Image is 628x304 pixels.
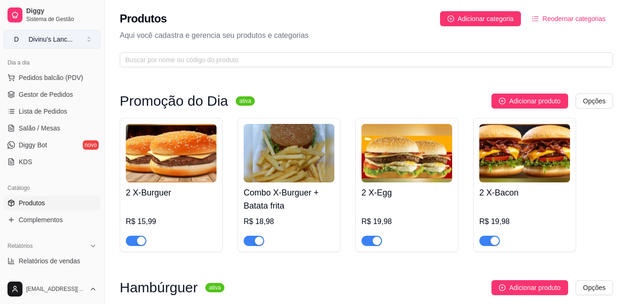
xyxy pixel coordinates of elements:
[125,55,600,65] input: Buscar por nome ou código do produto
[4,181,101,195] div: Catálogo
[509,96,561,106] span: Adicionar produto
[4,212,101,227] a: Complementos
[4,30,101,49] button: Select a team
[4,104,101,119] a: Lista de Pedidos
[361,216,452,227] div: R$ 19,98
[4,121,101,136] a: Salão / Mesas
[19,215,63,224] span: Complementos
[576,94,613,109] button: Opções
[126,124,217,182] img: product-image
[361,186,452,199] h4: 2 X-Egg
[120,11,167,26] h2: Produtos
[205,283,224,292] sup: ativa
[458,14,514,24] span: Adicionar categoria
[479,186,570,199] h4: 2 X-Bacon
[491,94,568,109] button: Adicionar produto
[4,154,101,169] a: KDS
[448,15,454,22] span: plus-circle
[244,186,334,212] h4: Combo X-Burguer + Batata frita
[19,140,47,150] span: Diggy Bot
[244,216,334,227] div: R$ 18,98
[499,284,505,291] span: plus-circle
[4,195,101,210] a: Produtos
[4,278,101,300] button: [EMAIL_ADDRESS][DOMAIN_NAME]
[26,285,86,293] span: [EMAIL_ADDRESS][DOMAIN_NAME]
[4,138,101,152] a: Diggy Botnovo
[19,198,45,208] span: Produtos
[19,123,60,133] span: Salão / Mesas
[236,96,255,106] sup: ativa
[19,273,78,282] span: Relatório de clientes
[244,124,334,182] img: product-image
[4,70,101,85] button: Pedidos balcão (PDV)
[576,280,613,295] button: Opções
[29,35,73,44] div: Divinu's Lanc ...
[19,256,80,266] span: Relatórios de vendas
[4,87,101,102] a: Gestor de Pedidos
[479,124,570,182] img: product-image
[499,98,505,104] span: plus-circle
[4,4,101,26] a: DiggySistema de Gestão
[4,270,101,285] a: Relatório de clientes
[509,282,561,293] span: Adicionar produto
[19,90,73,99] span: Gestor de Pedidos
[126,186,217,199] h4: 2 X-Burguer
[12,35,21,44] span: D
[4,55,101,70] div: Dia a dia
[120,95,228,107] h3: Promoção do Dia
[120,282,198,293] h3: Hambúrguer
[19,157,32,166] span: KDS
[542,14,606,24] span: Reodernar categorias
[126,216,217,227] div: R$ 15,99
[120,30,613,41] p: Aqui você cadastra e gerencia seu produtos e categorias
[440,11,521,26] button: Adicionar categoria
[583,282,606,293] span: Opções
[491,280,568,295] button: Adicionar produto
[19,73,83,82] span: Pedidos balcão (PDV)
[26,7,97,15] span: Diggy
[525,11,613,26] button: Reodernar categorias
[361,124,452,182] img: product-image
[4,253,101,268] a: Relatórios de vendas
[479,216,570,227] div: R$ 19,98
[26,15,97,23] span: Sistema de Gestão
[583,96,606,106] span: Opções
[532,15,539,22] span: ordered-list
[7,242,33,250] span: Relatórios
[19,107,67,116] span: Lista de Pedidos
